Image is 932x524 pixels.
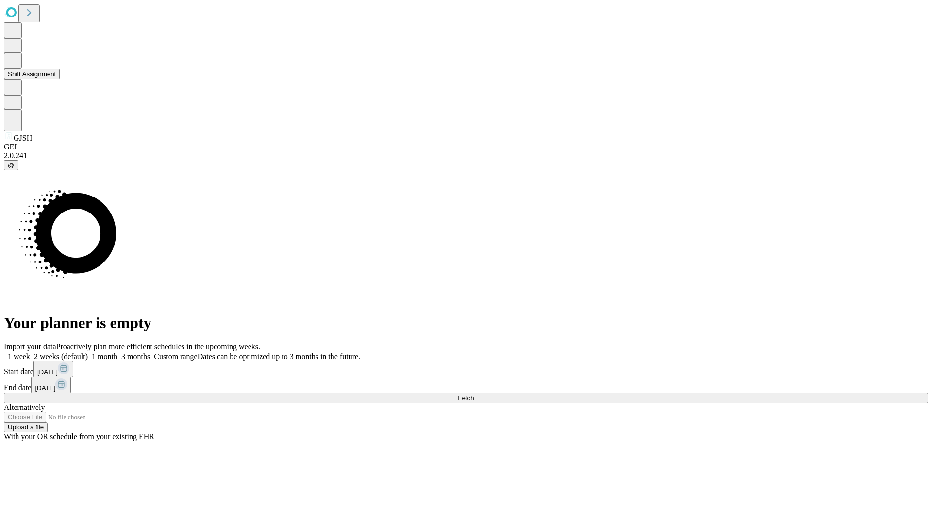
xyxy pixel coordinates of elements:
[154,352,197,360] span: Custom range
[4,422,48,432] button: Upload a file
[4,151,928,160] div: 2.0.241
[34,352,88,360] span: 2 weeks (default)
[35,384,55,392] span: [DATE]
[121,352,150,360] span: 3 months
[92,352,117,360] span: 1 month
[14,134,32,142] span: GJSH
[31,377,71,393] button: [DATE]
[4,143,928,151] div: GEI
[4,160,18,170] button: @
[4,403,45,411] span: Alternatively
[4,393,928,403] button: Fetch
[8,162,15,169] span: @
[4,343,56,351] span: Import your data
[458,394,474,402] span: Fetch
[4,432,154,441] span: With your OR schedule from your existing EHR
[56,343,260,351] span: Proactively plan more efficient schedules in the upcoming weeks.
[4,314,928,332] h1: Your planner is empty
[4,69,60,79] button: Shift Assignment
[33,361,73,377] button: [DATE]
[4,361,928,377] div: Start date
[37,368,58,376] span: [DATE]
[8,352,30,360] span: 1 week
[198,352,360,360] span: Dates can be optimized up to 3 months in the future.
[4,377,928,393] div: End date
